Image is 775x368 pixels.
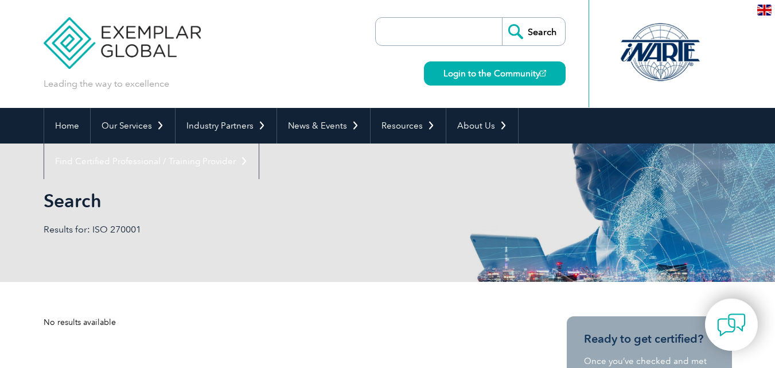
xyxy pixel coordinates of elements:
[176,108,276,144] a: Industry Partners
[44,78,169,90] p: Leading the way to excellence
[44,144,259,179] a: Find Certified Professional / Training Provider
[424,61,566,86] a: Login to the Community
[540,70,546,76] img: open_square.png
[371,108,446,144] a: Resources
[502,18,565,45] input: Search
[44,223,388,236] p: Results for: ISO 270001
[757,5,772,16] img: en
[277,108,370,144] a: News & Events
[717,311,746,339] img: contact-chat.png
[44,316,525,328] div: No results available
[91,108,175,144] a: Our Services
[44,189,484,212] h1: Search
[446,108,518,144] a: About Us
[44,108,90,144] a: Home
[584,332,715,346] h3: Ready to get certified?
